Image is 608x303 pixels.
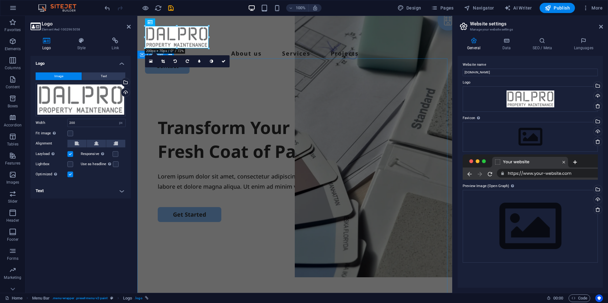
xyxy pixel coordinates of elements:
[31,183,131,199] h4: Text
[81,150,113,158] label: Responsive
[7,256,18,261] p: Forms
[157,55,169,67] a: Crop mode
[5,46,21,51] p: Elements
[169,55,181,67] a: Rotate left 90°
[6,84,20,90] p: Content
[463,61,598,69] label: Website name
[36,72,82,80] button: Image
[82,72,125,80] button: Text
[36,140,67,147] label: Alignment
[4,275,21,280] p: Marketing
[571,294,587,302] span: Code
[564,37,603,51] h4: Languages
[429,3,456,13] button: Pages
[395,3,424,13] button: Design
[580,3,605,13] button: More
[286,4,309,12] button: 100%
[545,5,570,11] span: Publish
[5,161,20,166] p: Features
[100,37,131,51] h4: Link
[397,5,421,11] span: Design
[36,83,126,116] div: DalprostraplineLRcropped-cDPGLr0f-MazptGL84449Q.jpg
[523,37,564,51] h4: SEO / Meta
[502,3,535,13] button: AI Writer
[4,123,22,128] p: Accordion
[135,294,142,302] span: . logo
[463,114,598,122] label: Favicon
[142,4,149,12] button: Click here to leave preview mode and continue editing
[193,55,205,67] a: Blur
[32,294,50,302] span: Click to select. Double-click to edit
[8,199,18,204] p: Slider
[7,142,18,147] p: Tables
[312,5,318,11] i: On resize automatically adjust zoom level to fit chosen device.
[8,104,18,109] p: Boxes
[458,37,493,51] h4: General
[36,171,67,178] label: Optimized
[493,37,523,51] h4: Data
[558,296,559,300] span: :
[155,4,162,12] i: Reload page
[5,65,21,71] p: Columns
[167,4,175,12] button: save
[431,5,453,11] span: Pages
[595,294,603,302] button: Usercentrics
[583,5,603,11] span: More
[540,3,575,13] button: Publish
[123,294,132,302] span: Click to select. Double-click to edit
[205,55,218,67] a: Greyscale
[42,27,118,32] h3: Element #ed-1002965058
[5,294,23,302] a: Click to cancel selection. Double-click to open Pages
[36,130,67,137] label: Fit image
[464,5,494,11] span: Navigator
[104,4,111,12] i: Undo: Change colors (Ctrl+Z)
[547,294,563,302] h6: Session time
[463,69,598,76] input: Name...
[42,21,131,27] h2: Logo
[569,294,590,302] button: Code
[4,27,21,32] p: Favorites
[52,294,107,302] span: . menu-wrapper .preset-menu-v2-paint
[463,79,598,86] label: Logo
[7,237,18,242] p: Footer
[463,182,598,190] label: Preview Image (Open Graph)
[167,4,175,12] i: Save (Ctrl+S)
[36,121,67,125] label: Width
[54,72,63,80] span: Image
[470,21,603,27] h2: Website settings
[461,3,497,13] button: Navigator
[553,294,563,302] span: 00 00
[145,296,149,300] i: This element is linked
[181,55,193,67] a: Rotate right 90°
[463,190,598,263] div: Select files from the file manager, stock photos, or upload file(s)
[37,4,84,12] img: Editor Logo
[81,160,113,168] label: Use as headline
[154,4,162,12] button: reload
[103,4,111,12] button: undo
[110,296,113,300] i: This element is a customizable preset
[395,3,424,13] div: Design (Ctrl+Alt+Y)
[101,72,107,80] span: Text
[66,37,100,51] h4: Style
[32,294,149,302] nav: breadcrumb
[218,55,230,67] a: Confirm ( Ctrl ⏎ )
[31,37,66,51] h4: Logo
[145,55,157,67] a: Select files from the file manager, stock photos, or upload file(s)
[6,218,19,223] p: Header
[147,53,163,57] span: Container
[36,150,67,158] label: Lazyload
[463,122,598,152] div: Select files from the file manager, stock photos, or upload file(s)
[470,27,590,32] h3: Manage your website settings
[31,56,131,67] h4: Logo
[504,5,532,11] span: AI Writer
[296,4,306,12] h6: 100%
[463,86,598,112] div: DalprostraplineLRcropped-cDPGLr0f-MazptGL84449Q.jpg
[6,180,19,185] p: Images
[36,160,67,168] label: Lightbox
